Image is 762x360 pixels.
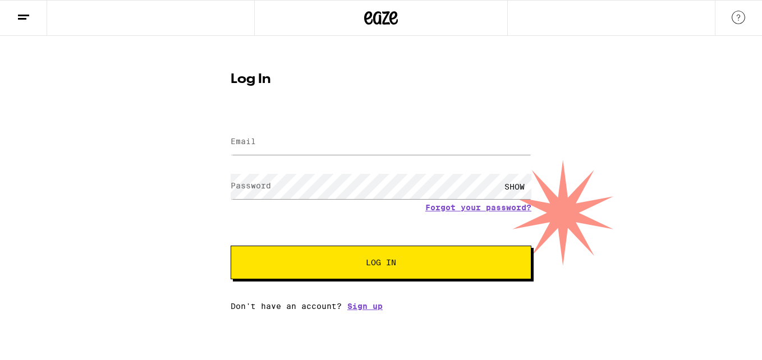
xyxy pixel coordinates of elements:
input: Email [231,130,531,155]
div: Don't have an account? [231,302,531,311]
span: Log In [366,259,396,266]
a: Forgot your password? [425,203,531,212]
label: Password [231,181,271,190]
label: Email [231,137,256,146]
h1: Log In [231,73,531,86]
div: SHOW [498,174,531,199]
a: Sign up [347,302,383,311]
button: Log In [231,246,531,279]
